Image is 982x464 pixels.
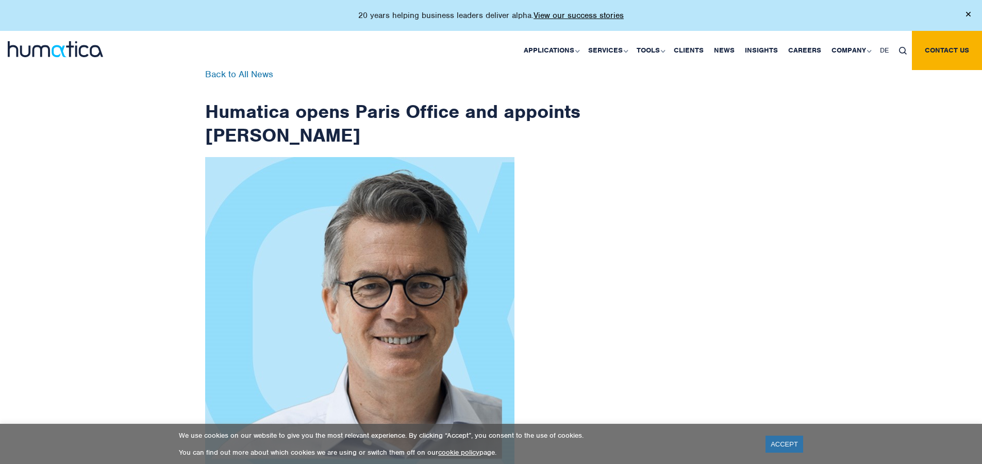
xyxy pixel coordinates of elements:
a: Insights [740,31,783,70]
a: Applications [519,31,583,70]
img: logo [8,41,103,57]
a: Careers [783,31,826,70]
a: Services [583,31,631,70]
a: Contact us [912,31,982,70]
p: We use cookies on our website to give you the most relevant experience. By clicking “Accept”, you... [179,431,753,440]
a: DE [875,31,894,70]
a: Company [826,31,875,70]
a: News [709,31,740,70]
span: DE [880,46,889,55]
a: Tools [631,31,669,70]
a: cookie policy [438,448,479,457]
h1: Humatica opens Paris Office and appoints [PERSON_NAME] [205,70,581,147]
a: Clients [669,31,709,70]
a: View our success stories [534,10,624,21]
img: search_icon [899,47,907,55]
a: ACCEPT [765,436,803,453]
a: Back to All News [205,68,273,80]
p: You can find out more about which cookies we are using or switch them off on our page. [179,448,753,457]
p: 20 years helping business leaders deliver alpha. [358,10,624,21]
